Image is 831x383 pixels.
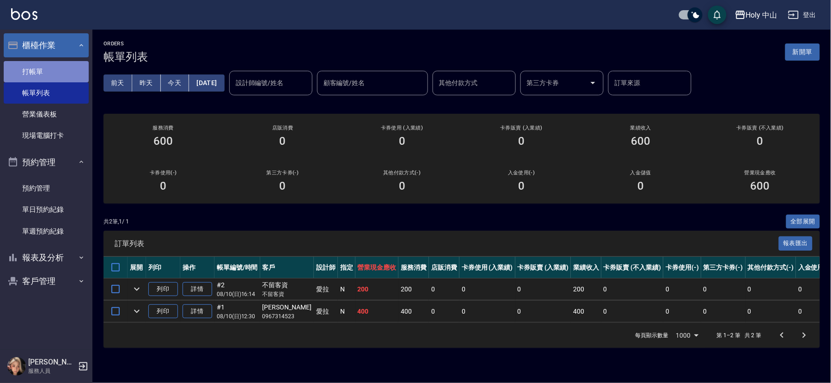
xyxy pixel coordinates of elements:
td: 0 [459,301,515,322]
p: 不留客資 [263,290,312,298]
th: 營業現金應收 [355,257,399,278]
button: Holy 中山 [731,6,781,25]
th: 設計師 [314,257,338,278]
th: 卡券使用(-) [663,257,701,278]
button: [DATE] [189,74,224,92]
button: 列印 [148,282,178,297]
a: 詳情 [183,304,212,319]
td: N [338,301,355,322]
h5: [PERSON_NAME] [28,358,75,367]
th: 其他付款方式(-) [745,257,796,278]
button: expand row [130,282,144,296]
td: 0 [601,301,663,322]
button: 今天 [161,74,189,92]
button: 前天 [104,74,132,92]
p: 第 1–2 筆 共 2 筆 [717,331,762,340]
td: 0 [601,278,663,300]
h3: 0 [399,135,405,148]
th: 操作 [180,257,214,278]
h2: 其他付款方式(-) [354,170,451,176]
h3: 600 [631,135,651,148]
th: 卡券使用 (入業績) [459,257,515,278]
h3: 0 [280,135,286,148]
td: 0 [515,278,571,300]
td: 0 [663,278,701,300]
h2: 卡券販賣 (不入業績) [712,125,809,131]
button: save [708,6,727,24]
td: 0 [515,301,571,322]
a: 營業儀表板 [4,104,89,125]
h3: 0 [518,135,525,148]
td: 愛拉 [314,301,338,322]
h2: 卡券使用(-) [115,170,212,176]
button: 報表匯出 [779,236,813,251]
button: 預約管理 [4,150,89,174]
span: 訂單列表 [115,239,779,248]
h3: 服務消費 [115,125,212,131]
h2: 入金儲值 [592,170,689,176]
p: 0967314523 [263,312,312,321]
button: 客戶管理 [4,269,89,293]
th: 客戶 [260,257,314,278]
th: 服務消費 [398,257,429,278]
th: 卡券販賣 (入業績) [515,257,571,278]
td: 0 [459,278,515,300]
p: 共 2 筆, 1 / 1 [104,217,129,226]
h3: 0 [280,179,286,192]
h3: 0 [399,179,405,192]
button: 登出 [784,6,820,24]
button: 報表及分析 [4,246,89,270]
th: 卡券販賣 (不入業績) [601,257,663,278]
h2: 卡券使用 (入業績) [354,125,451,131]
button: 昨天 [132,74,161,92]
h3: 帳單列表 [104,50,148,63]
td: 0 [745,301,796,322]
h2: 第三方卡券(-) [234,170,331,176]
h3: 0 [518,179,525,192]
h3: 0 [160,179,166,192]
a: 單週預約紀錄 [4,221,89,242]
td: #1 [214,301,260,322]
div: 1000 [672,323,702,348]
button: Open [586,75,600,90]
th: 帳單編號/時間 [214,257,260,278]
td: 200 [355,278,399,300]
a: 詳情 [183,282,212,297]
button: 新開單 [785,43,820,61]
td: 400 [355,301,399,322]
td: 愛拉 [314,278,338,300]
button: 櫃檯作業 [4,33,89,57]
h3: 0 [638,179,644,192]
img: Logo [11,8,37,20]
th: 展開 [128,257,146,278]
th: 店販消費 [429,257,459,278]
button: 全部展開 [786,215,820,229]
a: 打帳單 [4,61,89,82]
button: 列印 [148,304,178,319]
td: N [338,278,355,300]
p: 服務人員 [28,367,75,375]
h2: ORDERS [104,41,148,47]
a: 預約管理 [4,178,89,199]
td: 0 [429,278,459,300]
td: 400 [398,301,429,322]
h2: 入金使用(-) [473,170,570,176]
h2: 營業現金應收 [712,170,809,176]
h3: 600 [751,179,770,192]
a: 現場電腦打卡 [4,125,89,146]
th: 第三方卡券(-) [701,257,745,278]
td: #2 [214,278,260,300]
div: [PERSON_NAME] [263,303,312,312]
h2: 店販消費 [234,125,331,131]
th: 列印 [146,257,180,278]
a: 單日預約紀錄 [4,199,89,220]
th: 指定 [338,257,355,278]
div: Holy 中山 [746,9,777,21]
td: 200 [571,278,601,300]
th: 業績收入 [571,257,601,278]
h3: 0 [757,135,764,148]
a: 帳單列表 [4,82,89,104]
td: 0 [701,301,745,322]
td: 0 [663,301,701,322]
td: 400 [571,301,601,322]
